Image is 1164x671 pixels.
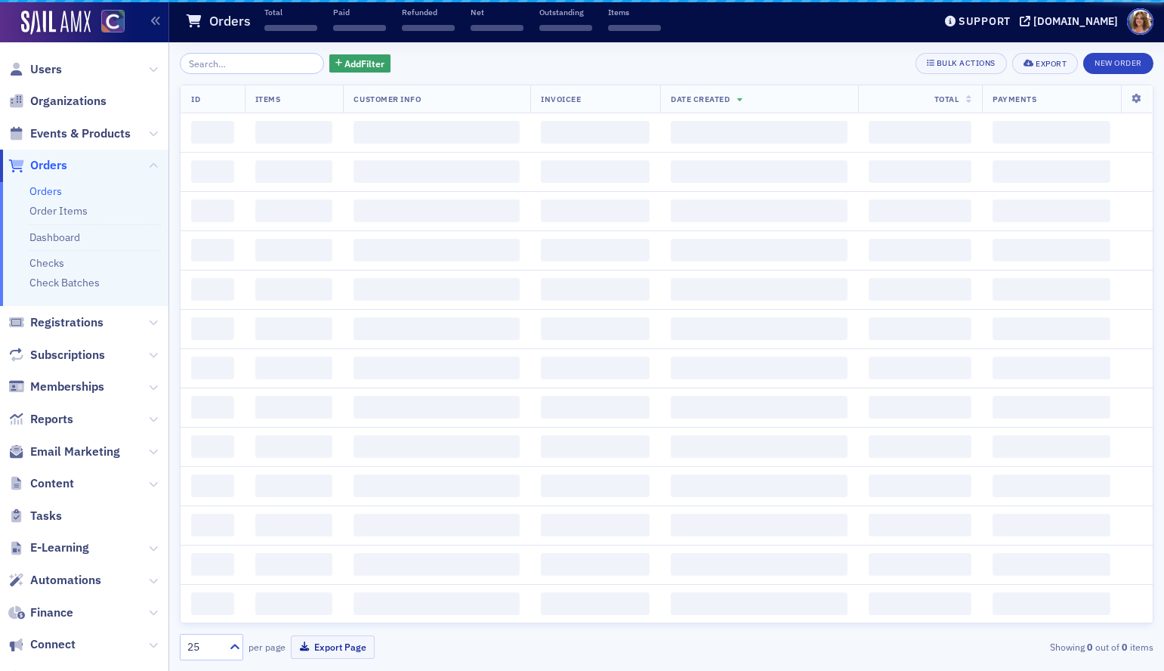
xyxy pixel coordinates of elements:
span: ‌ [541,199,650,222]
span: Email Marketing [30,444,120,460]
span: ‌ [191,396,234,419]
strong: 0 [1119,640,1130,654]
span: ‌ [869,435,972,458]
span: ‌ [191,317,234,340]
span: ‌ [191,199,234,222]
span: ‌ [993,475,1110,497]
span: ‌ [191,160,234,183]
span: ‌ [671,357,847,379]
p: Outstanding [539,7,592,17]
button: Export Page [291,635,375,659]
span: ‌ [354,514,520,536]
span: Connect [30,636,76,653]
span: ‌ [354,317,520,340]
span: ‌ [191,121,234,144]
a: Finance [8,605,73,621]
span: ‌ [993,199,1110,222]
span: Tasks [30,508,62,524]
span: ‌ [255,514,333,536]
span: ‌ [993,357,1110,379]
span: Add Filter [344,57,384,70]
span: ‌ [869,514,972,536]
span: ‌ [869,553,972,576]
a: Order Items [29,204,88,218]
span: ‌ [255,396,333,419]
span: ‌ [869,475,972,497]
a: Subscriptions [8,347,105,363]
label: per page [249,640,286,654]
div: Showing out of items [839,640,1153,654]
span: Profile [1127,8,1153,35]
span: ‌ [671,121,847,144]
span: ‌ [255,160,333,183]
img: SailAMX [21,11,91,35]
span: ‌ [333,25,386,31]
span: ‌ [671,396,847,419]
span: ‌ [354,396,520,419]
span: Items [255,94,281,104]
span: ‌ [191,514,234,536]
a: Checks [29,256,64,270]
span: ‌ [539,25,592,31]
span: ‌ [608,25,661,31]
span: ‌ [671,475,847,497]
span: ‌ [541,592,650,615]
p: Items [608,7,661,17]
span: ‌ [993,514,1110,536]
div: Export [1036,60,1067,68]
span: ‌ [993,553,1110,576]
a: Orders [8,157,67,174]
a: Reports [8,411,73,428]
span: ‌ [993,278,1110,301]
div: [DOMAIN_NAME] [1033,14,1118,28]
a: Registrations [8,314,103,331]
a: New Order [1083,55,1153,69]
span: Reports [30,411,73,428]
a: Dashboard [29,230,80,244]
span: Events & Products [30,125,131,142]
span: ‌ [354,199,520,222]
span: ‌ [354,239,520,261]
strong: 0 [1085,640,1095,654]
span: ‌ [671,553,847,576]
span: Orders [30,157,67,174]
span: ‌ [671,435,847,458]
a: Orders [29,184,62,198]
span: ‌ [255,357,333,379]
span: ‌ [869,396,972,419]
span: ‌ [671,317,847,340]
span: ‌ [354,121,520,144]
span: ‌ [255,121,333,144]
a: Users [8,61,62,78]
a: Email Marketing [8,444,120,460]
span: ‌ [671,160,847,183]
span: ‌ [993,239,1110,261]
span: ‌ [255,199,333,222]
a: Connect [8,636,76,653]
span: ‌ [541,435,650,458]
span: ‌ [255,553,333,576]
button: [DOMAIN_NAME] [1020,16,1123,26]
span: Automations [30,572,101,589]
span: ‌ [869,199,972,222]
span: Customer Info [354,94,421,104]
p: Paid [333,7,386,17]
span: ‌ [993,435,1110,458]
span: ‌ [191,239,234,261]
span: ‌ [354,475,520,497]
span: ‌ [541,160,650,183]
input: Search… [180,53,324,74]
span: Registrations [30,314,103,331]
span: ‌ [541,475,650,497]
span: ‌ [191,357,234,379]
span: ‌ [541,121,650,144]
a: Events & Products [8,125,131,142]
button: Export [1012,53,1078,74]
span: Content [30,475,74,492]
span: ‌ [869,592,972,615]
span: ‌ [541,317,650,340]
span: ‌ [541,278,650,301]
button: Bulk Actions [915,53,1007,74]
span: E-Learning [30,540,89,556]
span: ‌ [671,514,847,536]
